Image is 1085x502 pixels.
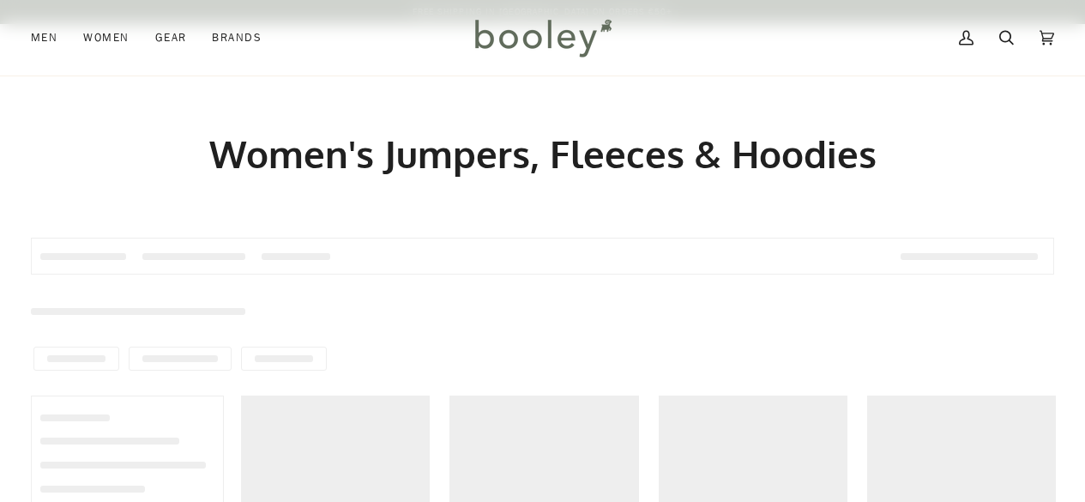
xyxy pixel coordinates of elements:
span: Gear [155,29,187,46]
span: Men [31,29,57,46]
span: Brands [212,29,262,46]
img: Booley [467,13,618,63]
h1: Women's Jumpers, Fleeces & Hoodies [31,130,1054,178]
span: Women [83,29,129,46]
